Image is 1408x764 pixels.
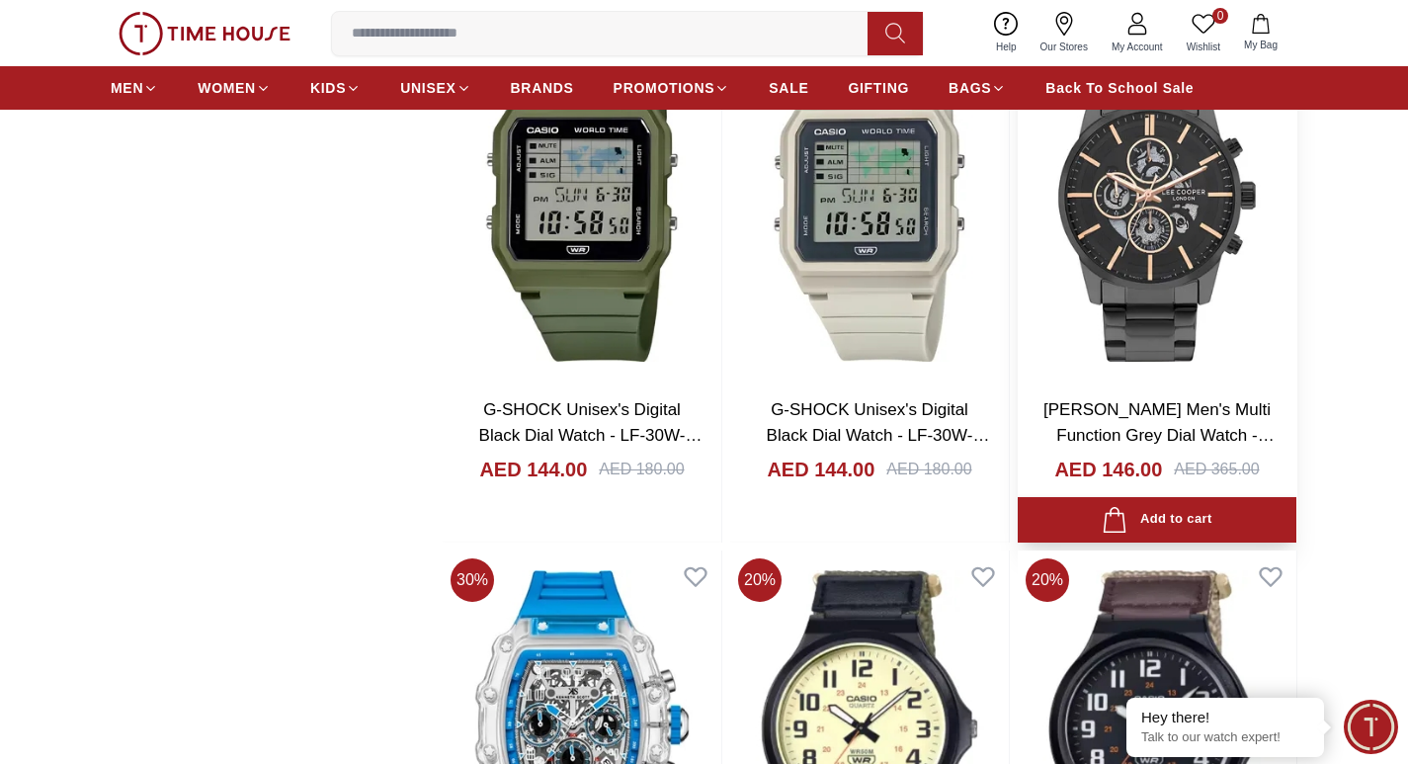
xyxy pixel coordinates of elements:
a: G-SHOCK Unisex's Digital Black Dial Watch - LF-30W-8ADF [767,400,990,469]
img: ... [119,12,290,55]
a: GIFTING [848,70,909,106]
div: AED 365.00 [1174,458,1259,481]
div: AED 180.00 [886,458,971,481]
span: Back To School Sale [1045,78,1194,98]
p: Talk to our watch expert! [1141,729,1309,746]
a: UNISEX [400,70,470,106]
span: GIFTING [848,78,909,98]
div: Add to cart [1102,507,1211,534]
span: 20 % [1026,558,1069,602]
span: 20 % [738,558,782,602]
img: Lee Cooper Men's Multi Function Grey Dial Watch - LC07562.060 [1018,14,1296,382]
a: WOMEN [198,70,271,106]
span: BRANDS [511,78,574,98]
a: 0Wishlist [1175,8,1232,58]
h4: AED 144.00 [479,456,587,483]
a: [PERSON_NAME] Men's Multi Function Grey Dial Watch - LC07562.060 [1043,400,1275,469]
a: BAGS [949,70,1006,106]
span: BAGS [949,78,991,98]
a: KIDS [310,70,361,106]
span: SALE [769,78,808,98]
span: My Account [1104,40,1171,54]
span: Our Stores [1033,40,1096,54]
span: 0 [1212,8,1228,24]
img: G-SHOCK Unisex's Digital Black Dial Watch - LF-30W-8ADF [730,14,1009,382]
span: WOMEN [198,78,256,98]
a: Our Stores [1029,8,1100,58]
a: PROMOTIONS [614,70,730,106]
div: Chat Widget [1344,700,1398,754]
a: SALE [769,70,808,106]
h4: AED 144.00 [767,456,874,483]
span: Help [988,40,1025,54]
h4: AED 146.00 [1054,456,1162,483]
img: G-SHOCK Unisex's Digital Black Dial Watch - LF-30W-3ADF [443,14,721,382]
span: PROMOTIONS [614,78,715,98]
a: G-SHOCK Unisex's Digital Black Dial Watch - LF-30W-3ADF [479,400,703,469]
a: Back To School Sale [1045,70,1194,106]
span: 30 % [451,558,494,602]
div: Hey there! [1141,708,1309,727]
span: UNISEX [400,78,456,98]
a: Help [984,8,1029,58]
a: MEN [111,70,158,106]
span: KIDS [310,78,346,98]
div: AED 180.00 [599,458,684,481]
span: Wishlist [1179,40,1228,54]
button: Add to cart [1018,497,1296,544]
button: My Bag [1232,10,1289,56]
a: BRANDS [511,70,574,106]
span: My Bag [1236,38,1285,52]
span: MEN [111,78,143,98]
